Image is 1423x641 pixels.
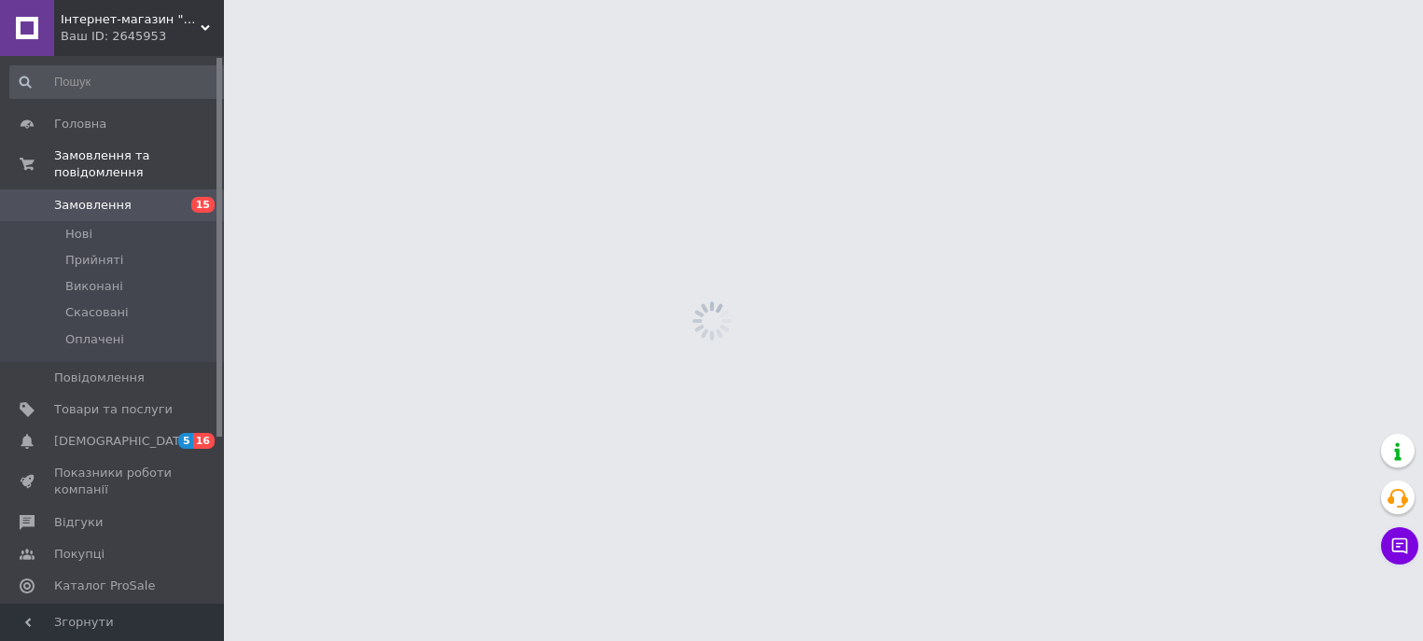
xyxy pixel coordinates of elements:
[65,304,129,321] span: Скасовані
[54,147,224,181] span: Замовлення та повідомлення
[61,28,224,45] div: Ваш ID: 2645953
[65,278,123,295] span: Виконані
[54,116,106,132] span: Головна
[54,401,173,418] span: Товари та послуги
[54,433,192,450] span: [DEMOGRAPHIC_DATA]
[54,197,132,214] span: Замовлення
[191,197,215,213] span: 15
[65,226,92,243] span: Нові
[54,514,103,531] span: Відгуки
[54,546,105,563] span: Покупці
[193,433,215,449] span: 16
[178,433,193,449] span: 5
[1381,527,1418,564] button: Чат з покупцем
[54,465,173,498] span: Показники роботи компанії
[54,578,155,594] span: Каталог ProSale
[65,331,124,348] span: Оплачені
[61,11,201,28] span: Інтернет-магазин "Налітай"
[9,65,232,99] input: Пошук
[54,369,145,386] span: Повідомлення
[65,252,123,269] span: Прийняті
